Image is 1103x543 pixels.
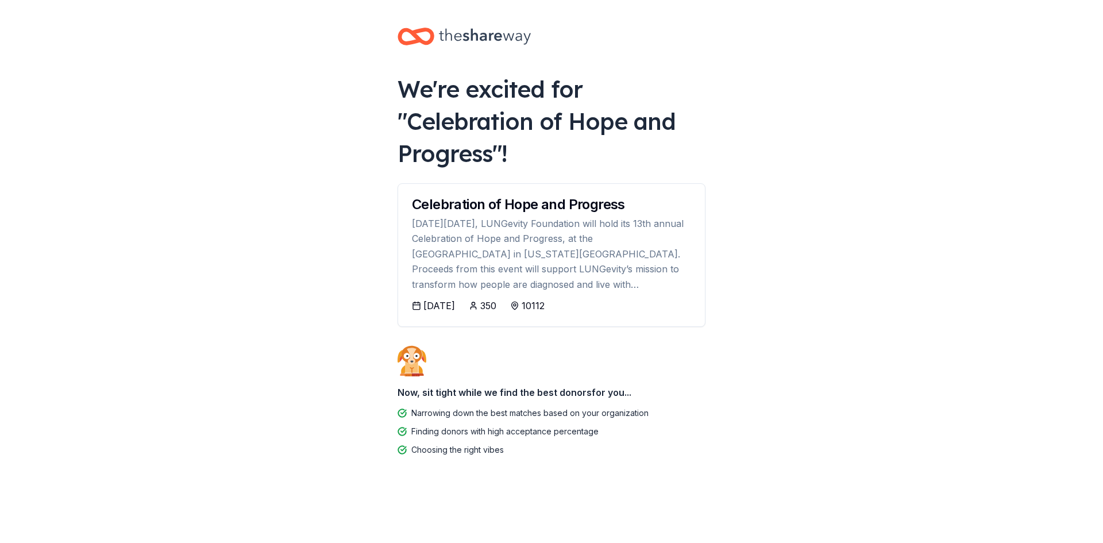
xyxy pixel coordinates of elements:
[411,425,599,438] div: Finding donors with high acceptance percentage
[411,406,649,420] div: Narrowing down the best matches based on your organization
[480,299,496,313] div: 350
[522,299,545,313] div: 10112
[423,299,455,313] div: [DATE]
[398,345,426,376] img: Dog waiting patiently
[398,381,705,404] div: Now, sit tight while we find the best donors for you...
[411,443,504,457] div: Choosing the right vibes
[398,73,705,170] div: We're excited for " Celebration of Hope and Progress "!
[412,198,691,211] div: Celebration of Hope and Progress
[412,216,691,292] div: [DATE][DATE], LUNGevity Foundation will hold its 13th annual Celebration of Hope and Progress, at...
